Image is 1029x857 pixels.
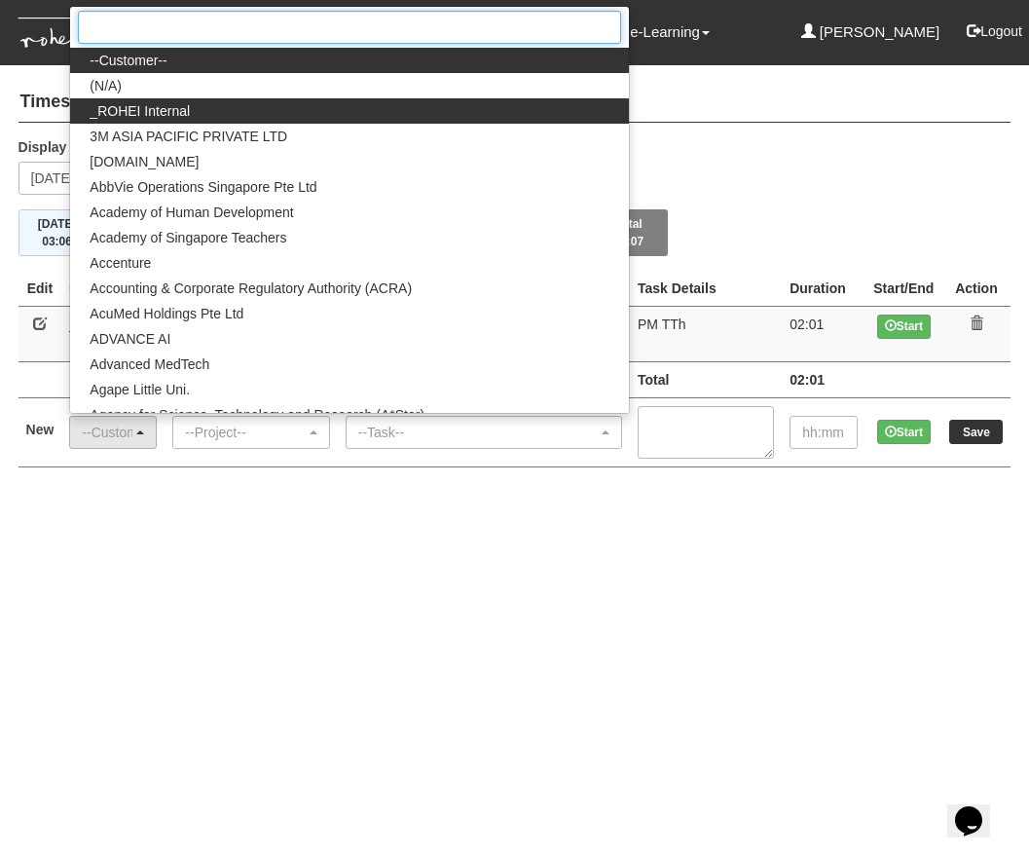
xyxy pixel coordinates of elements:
td: _ROHEI Internal [61,306,165,361]
th: Duration [782,271,865,307]
button: --Project-- [172,416,329,449]
span: 3M ASIA PACIFIC PRIVATE LTD [90,127,287,146]
span: --Customer-- [90,51,166,70]
input: hh:mm [790,416,858,449]
td: 02:01 [782,306,865,361]
a: e-Learning [630,10,710,55]
span: Accounting & Corporate Regulatory Authority (ACRA) [90,279,412,298]
input: Save [949,420,1003,444]
span: Agency for Science, Technology and Research (A*Star) [90,405,424,425]
label: New [26,420,55,439]
iframe: chat widget [947,779,1010,838]
button: Start [877,420,931,444]
b: Total [638,372,669,388]
span: ADVANCE AI [90,329,170,349]
td: PM TTh [630,306,782,361]
span: 03:06 [42,235,72,248]
th: Task Details [630,271,782,307]
span: [DOMAIN_NAME] [90,152,199,171]
h4: Timesheets [18,83,1011,123]
span: AcuMed Holdings Pte Ltd [90,304,243,323]
label: Display the week of [18,137,145,157]
button: --Task-- [346,416,622,449]
button: --Customer-- [69,416,157,449]
span: AbbVie Operations Singapore Pte Ltd [90,177,316,197]
span: Advanced MedTech [90,354,209,374]
input: Search [78,11,620,44]
a: [PERSON_NAME] [801,10,940,55]
div: --Task-- [358,423,598,442]
span: Academy of Human Development [90,203,293,222]
div: --Project-- [185,423,305,442]
th: Client [61,271,165,307]
span: (N/A) [90,76,122,95]
span: Accenture [90,253,151,273]
th: Edit [18,271,62,307]
td: 02:01 [782,361,865,397]
th: Action [941,271,1011,307]
span: Academy of Singapore Teachers [90,228,286,247]
button: [DATE]03:06 [18,209,96,256]
div: Timesheet Week Summary [18,209,1011,256]
span: Agape Little Uni. [90,380,190,399]
span: _ROHEI Internal [90,101,190,121]
th: Start/End [865,271,941,307]
button: Start [877,315,931,339]
div: --Customer-- [82,423,132,442]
